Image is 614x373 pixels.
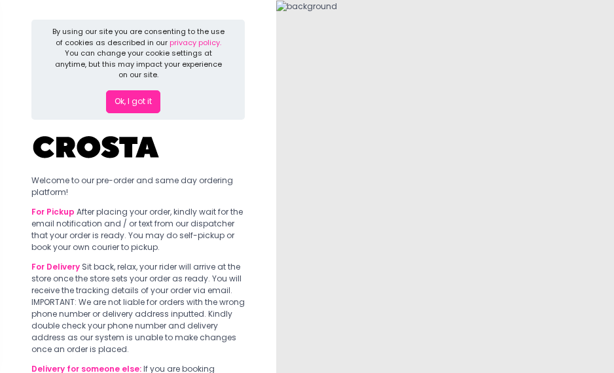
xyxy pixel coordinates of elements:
[31,261,245,355] div: Sit back, relax, your rider will arrive at the store once the store sets your order as ready. You...
[31,206,75,217] b: For Pickup
[31,128,162,167] img: Crosta Pizzeria
[31,261,80,272] b: For Delivery
[170,37,221,48] a: privacy policy.
[106,90,160,114] button: Ok, I got it
[31,206,245,253] div: After placing your order, kindly wait for the email notification and / or text from our dispatche...
[52,26,225,80] div: By using our site you are consenting to the use of cookies as described in our You can change you...
[276,1,337,12] img: background
[31,175,245,198] div: Welcome to our pre-order and same day ordering platform!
